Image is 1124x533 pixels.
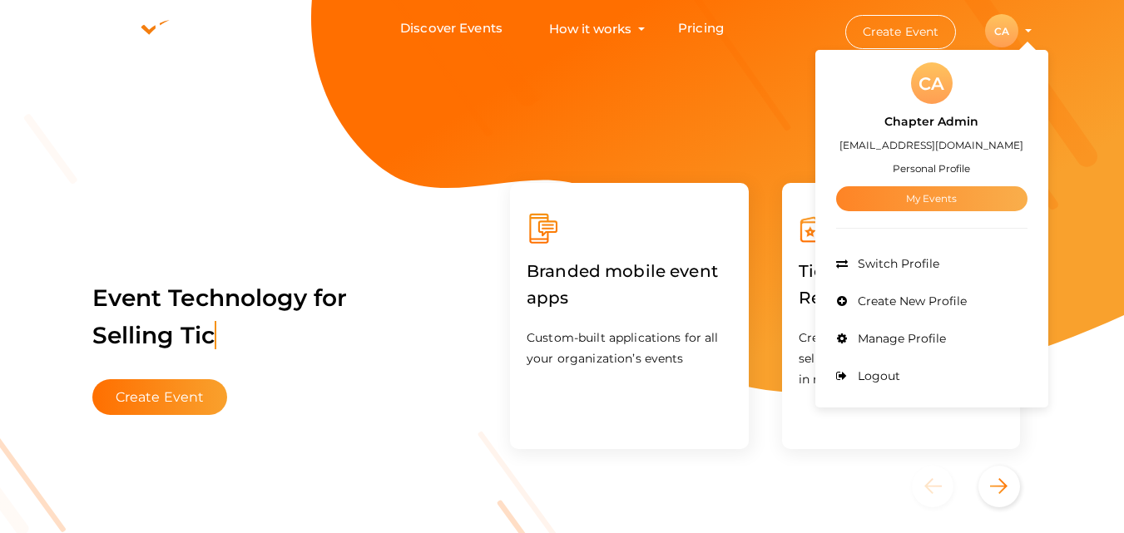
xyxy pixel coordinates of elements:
[854,256,939,271] span: Switch Profile
[400,13,503,44] a: Discover Events
[839,136,1023,155] label: [EMAIL_ADDRESS][DOMAIN_NAME]
[912,466,974,507] button: Previous
[527,245,732,323] label: Branded mobile event apps
[678,13,724,44] a: Pricing
[799,291,1004,307] a: Ticketing & Registration
[527,291,732,307] a: Branded mobile event apps
[854,294,967,308] span: Create New Profile
[978,466,1020,507] button: Next
[893,162,970,175] small: Personal Profile
[985,25,1018,37] profile-pic: CA
[845,15,957,49] button: Create Event
[92,259,348,375] label: Event Technology for
[799,328,1004,390] p: Create your event and start selling your tickets/registrations in minutes.
[911,62,953,104] div: CA
[985,14,1018,47] div: CA
[854,331,946,346] span: Manage Profile
[980,13,1023,48] button: CA
[884,112,978,131] label: Chapter Admin
[92,321,217,349] span: Selling Tic
[92,379,228,415] button: Create Event
[527,328,732,369] p: Custom-built applications for all your organization’s events
[544,13,636,44] button: How it works
[799,245,1004,323] label: Ticketing & Registration
[854,368,900,383] span: Logout
[836,186,1027,211] a: My Events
